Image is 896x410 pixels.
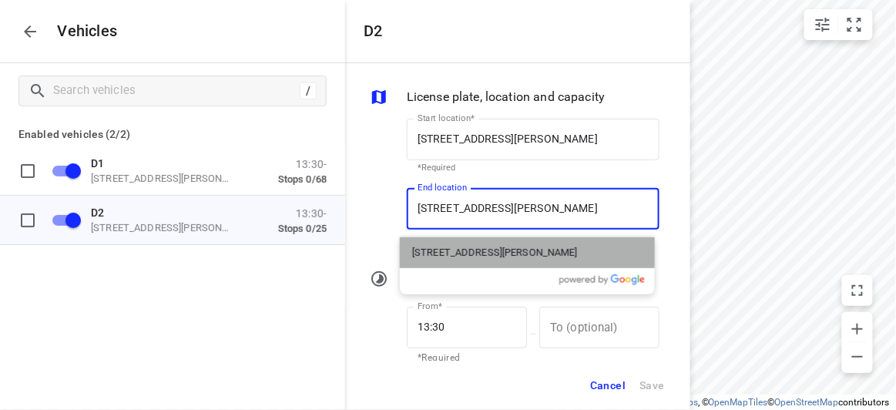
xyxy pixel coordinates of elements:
[370,270,659,291] div: Drivers’ working hours
[407,88,605,106] p: License plate, location and capacity
[278,207,327,219] p: 13:30-
[278,222,327,234] p: Stops 0/25
[804,9,873,40] div: small contained button group
[278,157,327,170] p: 13:30-
[559,274,646,285] img: Powered by Google
[807,9,838,40] button: Map settings
[527,328,539,340] p: —
[53,79,300,102] input: Search vehicles
[43,156,82,185] span: Disable
[418,163,649,173] p: *Required
[91,156,104,169] span: D1
[839,9,870,40] button: Fit zoom
[91,172,245,184] p: [STREET_ADDRESS][PERSON_NAME]
[590,376,626,395] span: Cancel
[370,88,659,109] div: License plate, location and capacity
[300,82,317,99] div: /
[775,397,839,408] a: OpenStreetMap
[583,370,633,402] button: Cancel
[709,397,768,408] a: OpenMapTiles
[412,245,578,260] p: [STREET_ADDRESS][PERSON_NAME]
[278,173,327,185] p: Stops 0/68
[418,351,516,366] p: *Required
[91,206,104,218] span: D2
[364,22,382,40] h5: D2
[45,22,118,40] p: Vehicles
[43,205,82,234] span: Disable
[91,221,245,234] p: [STREET_ADDRESS][PERSON_NAME]
[561,397,890,408] li: © 2025 , © , © © contributors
